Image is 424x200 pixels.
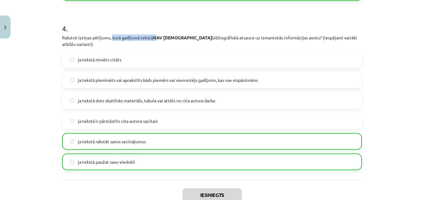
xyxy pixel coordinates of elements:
input: ja tekstā dots skaitlisks materiāls, tabula vai attēls no cita autora darba [70,99,74,103]
span: ja tekstā rakstāt savus secinājumus [78,138,146,145]
input: ja tekstā minēts citāts [70,58,74,62]
span: ja tekstā pieminēts vai aprakstīts kāds piemērs vai vienreizējs gadījums, kas nav vispārzināms [78,77,258,83]
input: ja tekstā rakstāt savus secinājumus [70,140,74,144]
input: ja tekstā paužat savu viedokli [70,160,74,164]
span: ja tekstā minēts citāts [78,56,121,63]
input: ja tekstā pieminēts vai aprakstīts kāds piemērs vai vienreizējs gadījums, kas nav vispārzināms [70,78,74,82]
span: ja tekstā ir pārstāstīts cita autora sacītais [78,118,158,124]
span: ja tekstā dots skaitlisks materiāls, tabula vai attēls no cita autora darba [78,97,215,104]
p: Rakstot izziņas pētījumu, kurā gadījumā tekstā bibliogrāfiskā atsauce uz izmantotās informācijas ... [62,34,362,47]
input: ja tekstā ir pārstāstīts cita autora sacītais [70,119,74,123]
h1: 4 . [62,13,362,33]
strong: NAV [DEMOGRAPHIC_DATA] [153,35,212,40]
img: icon-close-lesson-0947bae3869378f0d4975bcd49f059093ad1ed9edebbc8119c70593378902aed.svg [4,25,7,29]
span: ja tekstā paužat savu viedokli [78,159,135,165]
